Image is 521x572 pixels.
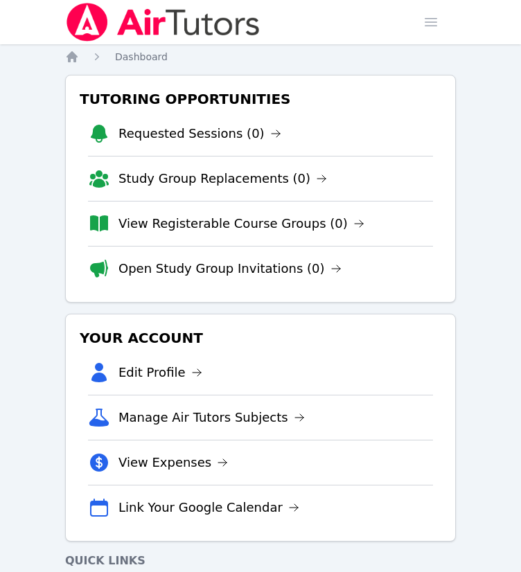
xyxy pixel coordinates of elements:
a: Open Study Group Invitations (0) [118,259,342,278]
a: Link Your Google Calendar [118,498,299,517]
a: Edit Profile [118,363,202,382]
a: Requested Sessions (0) [118,124,281,143]
h4: Quick Links [65,553,456,569]
nav: Breadcrumb [65,50,456,64]
h3: Tutoring Opportunities [77,87,444,111]
a: Manage Air Tutors Subjects [118,408,305,427]
a: Dashboard [115,50,168,64]
h3: Your Account [77,325,444,350]
a: View Expenses [118,453,228,472]
img: Air Tutors [65,3,261,42]
span: Dashboard [115,51,168,62]
a: Study Group Replacements (0) [118,169,327,188]
a: View Registerable Course Groups (0) [118,214,364,233]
